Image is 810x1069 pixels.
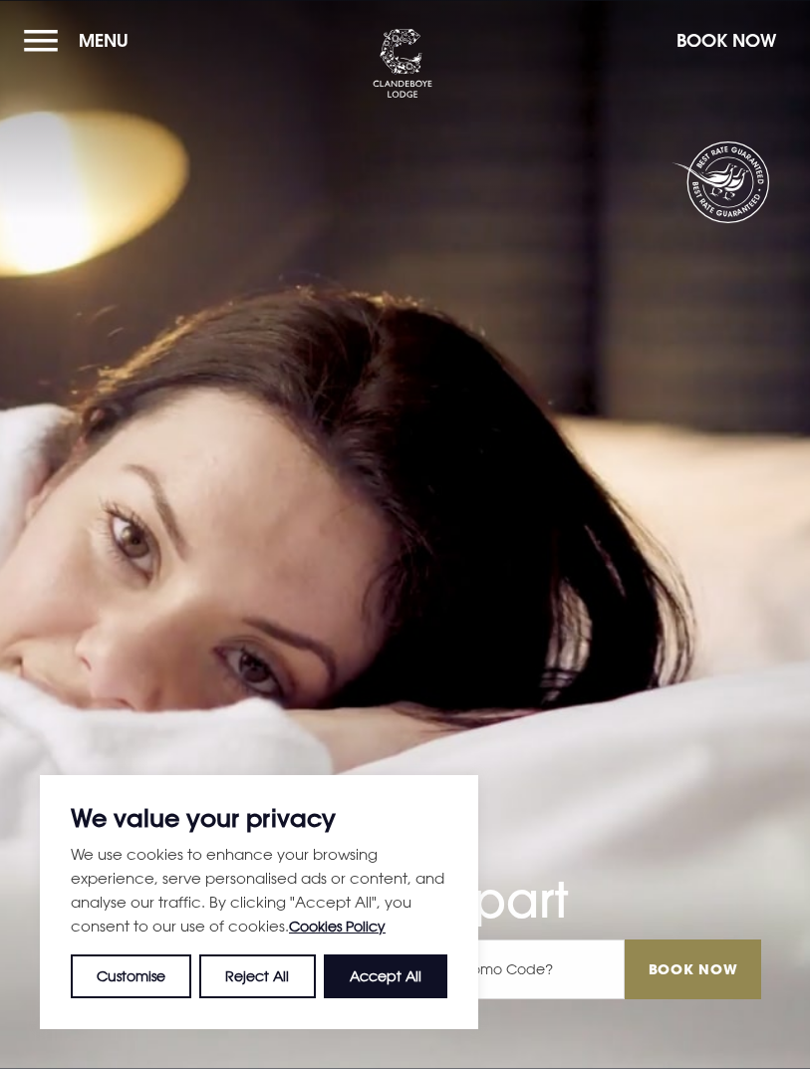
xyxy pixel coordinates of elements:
[71,806,447,830] p: We value your privacy
[667,19,786,62] button: Book Now
[40,775,478,1029] div: We value your privacy
[625,939,762,999] input: Book Now
[24,19,138,62] button: Menu
[79,29,129,52] span: Menu
[324,954,447,998] button: Accept All
[199,954,315,998] button: Reject All
[373,29,432,99] img: Clandeboye Lodge
[71,954,191,998] button: Customise
[388,939,625,999] input: Have A Promo Code?
[289,918,386,935] a: Cookies Policy
[71,842,447,938] p: We use cookies to enhance your browsing experience, serve personalised ads or content, and analys...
